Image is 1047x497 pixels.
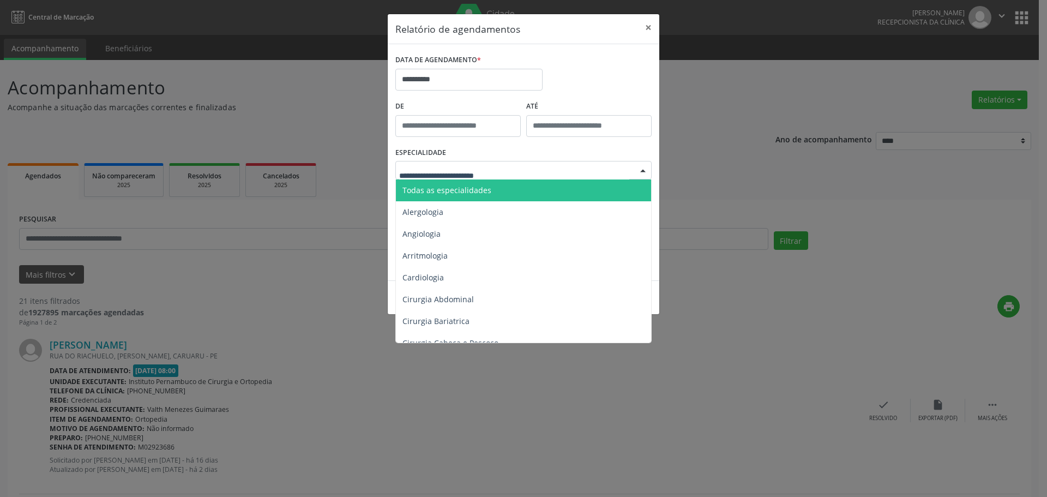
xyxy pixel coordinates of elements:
label: ESPECIALIDADE [395,145,446,161]
h5: Relatório de agendamentos [395,22,520,36]
label: ATÉ [526,98,652,115]
span: Cirurgia Cabeça e Pescoço [402,338,498,348]
span: Cirurgia Bariatrica [402,316,470,326]
label: De [395,98,521,115]
span: Cardiologia [402,272,444,283]
button: Close [637,14,659,41]
span: Cirurgia Abdominal [402,294,474,304]
span: Arritmologia [402,250,448,261]
span: Todas as especialidades [402,185,491,195]
span: Alergologia [402,207,443,217]
span: Angiologia [402,229,441,239]
label: DATA DE AGENDAMENTO [395,52,481,69]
